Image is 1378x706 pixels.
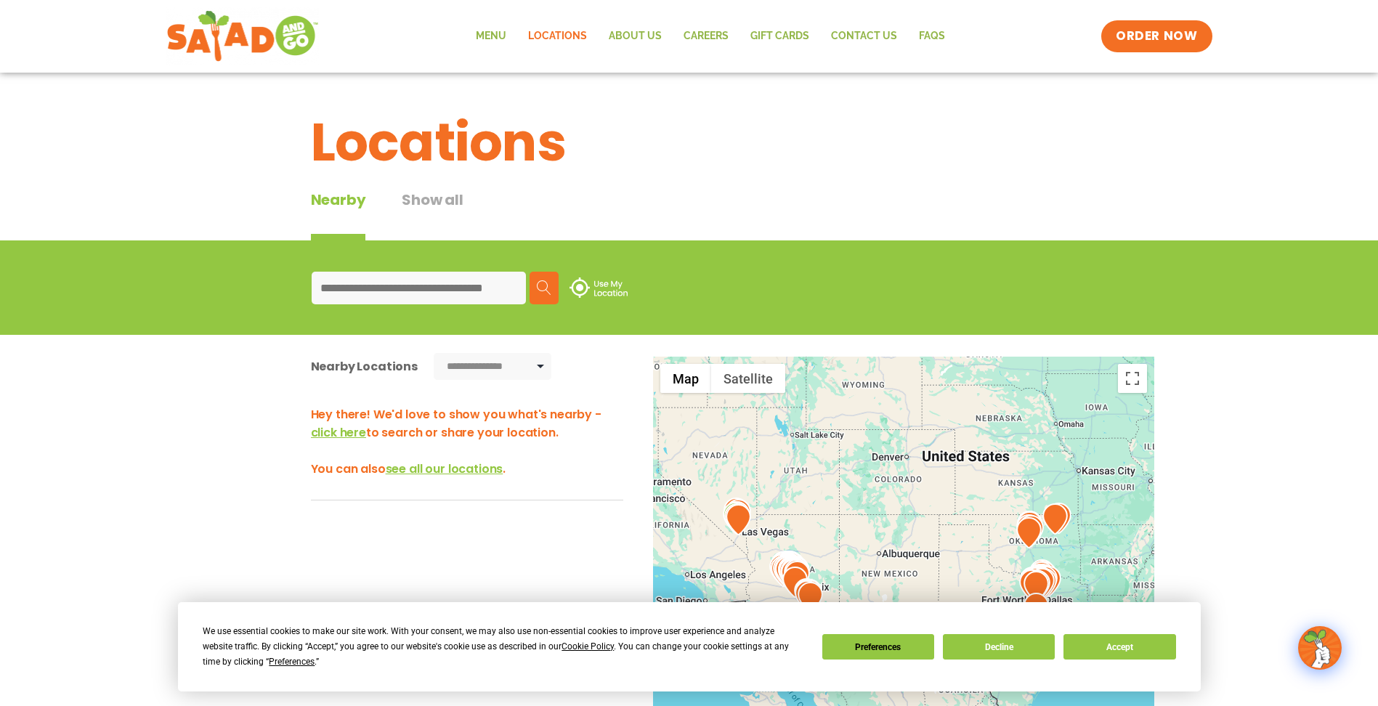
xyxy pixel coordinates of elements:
[311,189,500,240] div: Tabbed content
[465,20,956,53] nav: Menu
[166,7,320,65] img: new-SAG-logo-768×292
[311,189,366,240] div: Nearby
[820,20,908,53] a: Contact Us
[739,20,820,53] a: GIFT CARDS
[562,641,614,652] span: Cookie Policy
[402,189,463,240] button: Show all
[269,657,315,667] span: Preferences
[711,364,785,393] button: Show satellite imagery
[1300,628,1340,668] img: wpChatIcon
[673,20,739,53] a: Careers
[537,280,551,295] img: search.svg
[311,405,623,478] h3: Hey there! We'd love to show you what's nearby - to search or share your location. You can also .
[311,424,366,441] span: click here
[1118,364,1147,393] button: Toggle fullscreen view
[178,602,1201,691] div: Cookie Consent Prompt
[465,20,517,53] a: Menu
[311,357,418,376] div: Nearby Locations
[386,460,503,477] span: see all our locations
[822,634,933,660] button: Preferences
[570,277,628,298] img: use-location.svg
[1116,28,1197,45] span: ORDER NOW
[660,364,711,393] button: Show street map
[598,20,673,53] a: About Us
[1063,634,1175,660] button: Accept
[311,103,1068,182] h1: Locations
[943,634,1055,660] button: Decline
[203,624,804,670] div: We use essential cookies to make our site work. With your consent, we may also use non-essential ...
[908,20,956,53] a: FAQs
[517,20,598,53] a: Locations
[1101,20,1212,52] a: ORDER NOW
